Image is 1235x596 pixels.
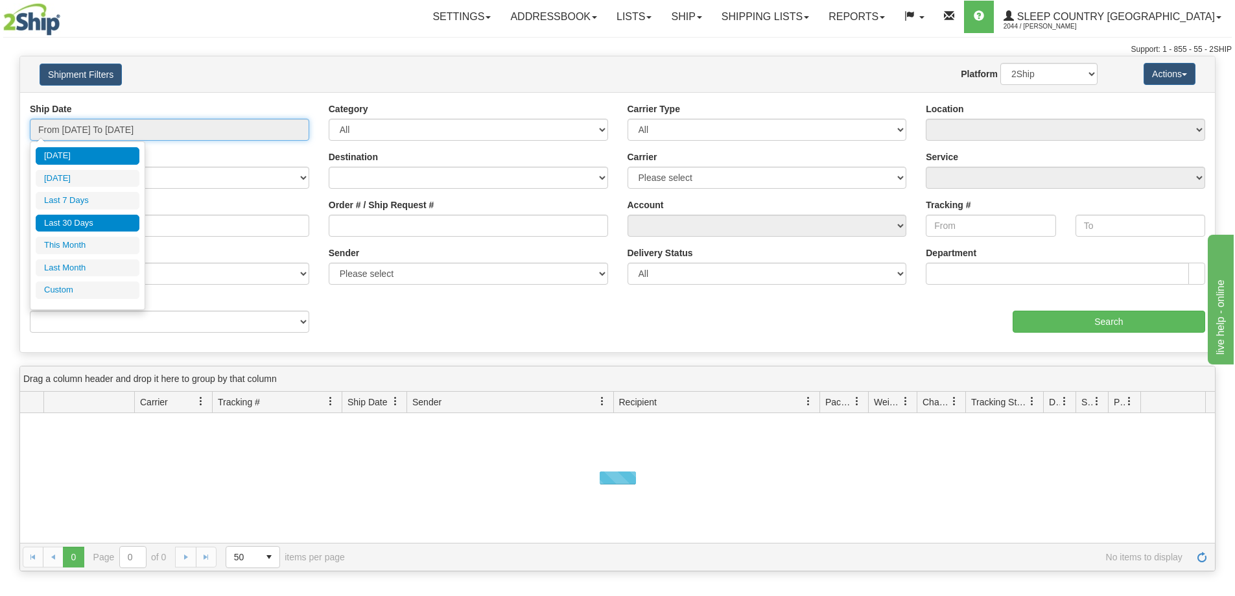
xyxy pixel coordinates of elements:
a: Sleep Country [GEOGRAPHIC_DATA] 2044 / [PERSON_NAME] [994,1,1231,33]
label: Category [329,102,368,115]
a: Reports [819,1,895,33]
span: items per page [226,546,345,568]
a: Settings [423,1,500,33]
label: Service [926,150,958,163]
a: Shipment Issues filter column settings [1086,390,1108,412]
label: Location [926,102,963,115]
span: Tracking # [218,396,260,409]
a: Lists [607,1,661,33]
input: Search [1013,311,1205,333]
span: select [259,547,279,567]
li: Custom [36,281,139,299]
a: Charge filter column settings [943,390,965,412]
a: Weight filter column settings [895,390,917,412]
button: Shipment Filters [40,64,122,86]
label: Destination [329,150,378,163]
span: Ship Date [347,396,387,409]
div: live help - online [10,8,120,23]
a: Refresh [1192,547,1212,567]
span: No items to display [363,552,1182,562]
label: Account [628,198,664,211]
button: Actions [1144,63,1195,85]
span: Sender [412,396,441,409]
label: Sender [329,246,359,259]
a: Ship Date filter column settings [384,390,406,412]
div: Support: 1 - 855 - 55 - 2SHIP [3,44,1232,55]
a: Packages filter column settings [846,390,868,412]
li: Last 7 Days [36,192,139,209]
a: Carrier filter column settings [190,390,212,412]
label: Ship Date [30,102,72,115]
span: Sleep Country [GEOGRAPHIC_DATA] [1014,11,1215,22]
span: Carrier [140,396,168,409]
a: Sender filter column settings [591,390,613,412]
span: Page sizes drop down [226,546,280,568]
a: Delivery Status filter column settings [1053,390,1076,412]
li: [DATE] [36,170,139,187]
span: Delivery Status [1049,396,1060,409]
a: Pickup Status filter column settings [1118,390,1140,412]
span: Weight [874,396,901,409]
img: logo2044.jpg [3,3,60,36]
label: Department [926,246,976,259]
a: Shipping lists [712,1,819,33]
li: Last 30 Days [36,215,139,232]
label: Delivery Status [628,246,693,259]
label: Tracking # [926,198,970,211]
a: Addressbook [500,1,607,33]
a: Tracking # filter column settings [320,390,342,412]
span: 50 [234,551,251,564]
label: Carrier [628,150,657,163]
span: Charge [923,396,950,409]
span: Tracking Status [971,396,1028,409]
span: Shipment Issues [1081,396,1092,409]
span: Recipient [619,396,657,409]
div: grid grouping header [20,366,1215,392]
span: Packages [825,396,853,409]
a: Tracking Status filter column settings [1021,390,1043,412]
li: This Month [36,237,139,254]
label: Carrier Type [628,102,680,115]
span: Pickup Status [1114,396,1125,409]
span: Page of 0 [93,546,167,568]
a: Ship [661,1,711,33]
input: From [926,215,1055,237]
label: Order # / Ship Request # [329,198,434,211]
a: Recipient filter column settings [797,390,819,412]
iframe: chat widget [1205,232,1234,364]
input: To [1076,215,1205,237]
li: [DATE] [36,147,139,165]
li: Last Month [36,259,139,277]
span: Page 0 [63,547,84,567]
span: 2044 / [PERSON_NAME] [1004,20,1101,33]
label: Platform [961,67,998,80]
